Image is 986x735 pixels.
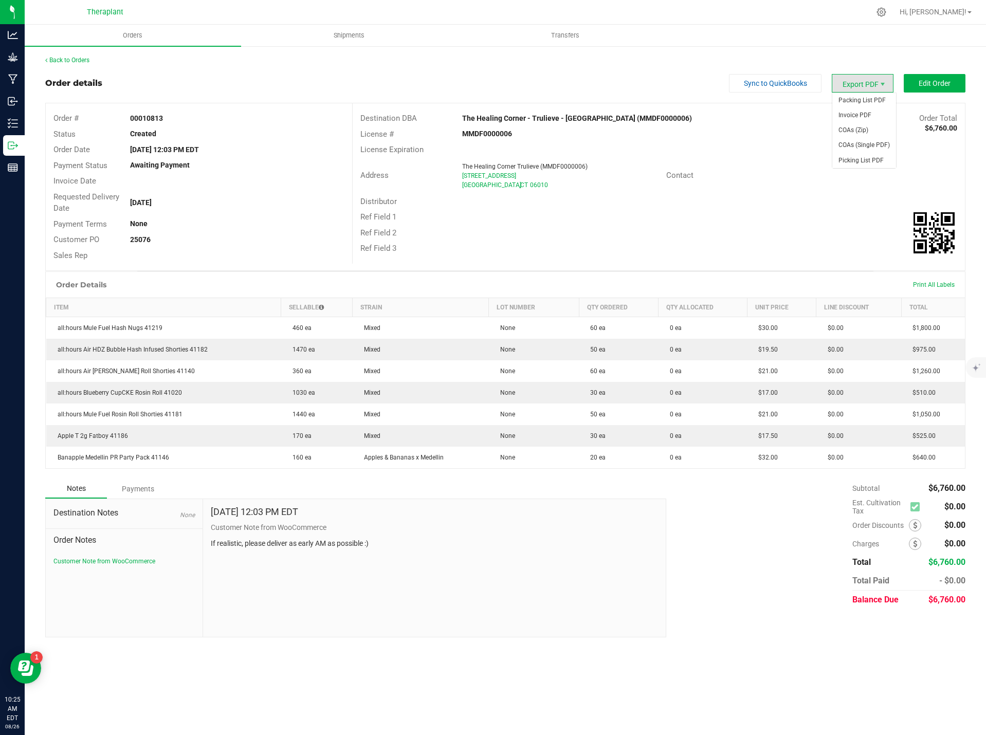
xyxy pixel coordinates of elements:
span: $21.00 [753,411,778,418]
inline-svg: Inventory [8,118,18,128]
span: - $0.00 [939,576,965,585]
span: None [495,346,515,353]
span: $17.00 [753,389,778,396]
span: $0.00 [944,539,965,548]
span: $525.00 [907,432,936,439]
span: Mixed [359,411,380,418]
th: Qty Ordered [579,298,658,317]
span: Apple T 2g Fatboy 41186 [52,432,128,439]
span: Order Total [919,114,957,123]
span: Print All Labels [913,281,955,288]
span: $6,760.00 [928,595,965,604]
span: Order # [53,114,79,123]
th: Item [46,298,281,317]
span: 1030 ea [287,389,315,396]
button: Customer Note from WooCommerce [53,557,155,566]
span: [STREET_ADDRESS] [462,172,516,179]
span: Contact [666,171,693,180]
span: Balance Due [852,595,899,604]
p: Customer Note from WooCommerce [211,522,659,533]
span: Edit Order [919,79,951,87]
span: all:hours Mule Fuel Hash Nugs 41219 [52,324,162,332]
span: all:hours Blueberry CupCKE Rosin Roll 41020 [52,389,182,396]
qrcode: 00010813 [914,212,955,253]
div: Payments [107,480,169,498]
a: Back to Orders [45,57,89,64]
span: Banapple Medellin PR Party Pack 41146 [52,454,169,461]
p: 10:25 AM EDT [5,695,20,723]
span: Order Date [53,145,90,154]
span: Status [53,130,76,139]
span: 170 ea [287,432,312,439]
p: If realistic, please deliver as early AM as possible :) [211,538,659,549]
strong: $6,760.00 [925,124,957,132]
strong: The Healing Corner - Trulieve - [GEOGRAPHIC_DATA] (MMDF0000006) [462,114,692,122]
strong: Created [130,130,156,138]
span: $640.00 [907,454,936,461]
strong: None [130,219,148,228]
inline-svg: Outbound [8,140,18,151]
span: Calculate cultivation tax [910,500,924,514]
th: Qty Allocated [659,298,747,317]
span: $975.00 [907,346,936,353]
span: 50 ea [585,346,606,353]
span: Order Notes [53,534,195,546]
p: 08/26 [5,723,20,730]
span: None [495,324,515,332]
span: 460 ea [287,324,312,332]
span: Address [360,171,389,180]
span: $0.00 [823,389,844,396]
span: $21.00 [753,367,778,375]
strong: Awaiting Payment [130,161,190,169]
span: Sales Rep [53,251,87,260]
span: Destination DBA [360,114,417,123]
span: Packing List PDF [832,93,896,108]
span: $0.00 [944,520,965,530]
div: Manage settings [875,7,888,17]
inline-svg: Inbound [8,96,18,106]
span: License Expiration [360,145,424,154]
span: None [180,511,195,519]
span: $19.50 [753,346,778,353]
th: Lot Number [489,298,579,317]
a: Shipments [241,25,458,46]
span: 0 ea [665,389,682,396]
strong: [DATE] 12:03 PM EDT [130,145,199,154]
span: 30 ea [585,389,606,396]
span: Distributor [360,197,397,206]
span: $0.00 [823,346,844,353]
span: $1,800.00 [907,324,940,332]
button: Sync to QuickBooks [729,74,821,93]
iframe: Resource center unread badge [30,651,43,664]
li: Export PDF [832,74,893,93]
span: Payment Status [53,161,107,170]
span: COAs (Zip) [832,123,896,138]
span: [GEOGRAPHIC_DATA] [462,181,521,189]
th: Total [901,298,965,317]
span: $0.00 [823,411,844,418]
span: $17.50 [753,432,778,439]
span: 0 ea [665,346,682,353]
th: Line Discount [816,298,902,317]
span: Mixed [359,367,380,375]
span: Apples & Bananas x Medellin [359,454,444,461]
span: 20 ea [585,454,606,461]
span: Order Discounts [852,521,909,529]
span: all:hours Air HDZ Bubble Hash Infused Shorties 41182 [52,346,208,353]
span: , [519,181,520,189]
span: License # [360,130,394,139]
span: Total [852,557,871,567]
span: 0 ea [665,454,682,461]
span: Est. Cultivation Tax [852,499,906,515]
inline-svg: Manufacturing [8,74,18,84]
div: Order details [45,77,102,89]
span: 30 ea [585,432,606,439]
inline-svg: Analytics [8,30,18,40]
span: $30.00 [753,324,778,332]
span: Payment Terms [53,219,107,229]
span: Mixed [359,346,380,353]
th: Strain [353,298,489,317]
span: 0 ea [665,367,682,375]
